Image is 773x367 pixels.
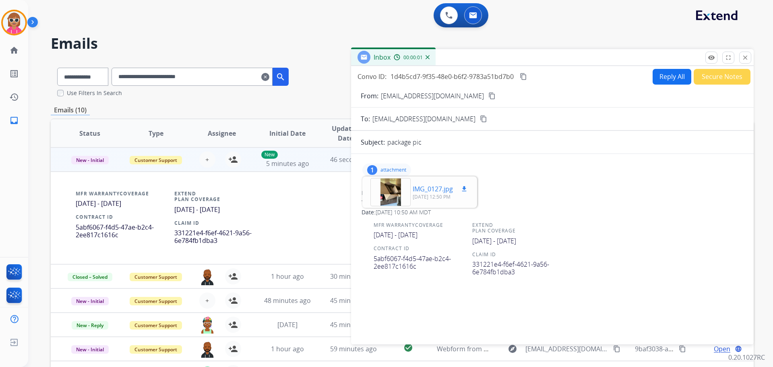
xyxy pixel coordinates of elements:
span: [EMAIL_ADDRESS][DOMAIN_NAME] [525,344,608,354]
p: From: [361,91,378,101]
span: EXTEND PLAN COVERAGE [174,190,220,203]
span: [DATE] - [DATE] [76,199,121,208]
p: New [261,151,278,159]
span: EXTEND PLAN COVERAGE [472,222,516,234]
span: MFR WARRANTYCOVERAGE [374,222,443,228]
p: [DATE] 12:50 PM [413,194,469,200]
mat-icon: clear [261,72,269,82]
span: Type [149,129,163,138]
mat-icon: content_copy [488,92,496,100]
span: 331221e4-f6ef-4621-9a56-6e784fb1dba3 [174,228,252,245]
img: agent-avatar [199,317,215,334]
p: package pic [387,137,422,147]
mat-icon: language [735,345,742,352]
img: avatar [3,11,25,34]
button: + [199,151,215,168]
p: Subject: [361,137,385,147]
span: Updated Date [327,124,364,143]
span: New - Initial [71,297,109,305]
span: New - Reply [72,321,108,330]
span: 30 minutes ago [330,272,377,281]
span: CONTRACT ID [374,245,409,252]
mat-icon: explore [508,344,517,354]
mat-icon: check_circle [403,343,413,352]
span: [DATE] - [DATE] [174,205,220,214]
mat-icon: download [461,185,468,193]
span: New - Initial [71,156,109,164]
span: Status [79,129,100,138]
mat-icon: content_copy [613,345,620,352]
mat-icon: history [9,92,19,102]
span: 1d4b5cd7-9f35-48e0-b6f2-9783a51bd7b0 [391,72,514,81]
span: Customer Support [130,156,182,164]
span: + [205,296,209,305]
mat-icon: search [276,72,285,82]
span: 1 hour ago [271,272,304,281]
span: 45 minutes ago [330,320,377,329]
h2: Emails [51,35,754,52]
div: 1 [367,165,377,175]
span: Customer Support [130,273,182,281]
span: 46 seconds ago [330,155,377,164]
mat-icon: content_copy [520,73,527,80]
button: Secure Notes [694,69,750,85]
span: 5abf6067-f4d5-47ae-b2c4-2ee817c1616c [76,223,154,239]
label: Use Filters In Search [67,89,122,97]
span: [DATE] [277,320,298,329]
mat-icon: remove_red_eye [708,54,715,61]
p: Convo ID: [358,72,386,81]
span: 00:00:01 [403,54,423,61]
mat-icon: person_add [228,296,238,305]
span: Open [714,344,730,354]
span: 5 minutes ago [266,159,309,168]
span: Customer Support [130,297,182,305]
mat-icon: fullscreen [725,54,732,61]
span: 9baf3038-a9d3-45fa-bf62-9ae63125611f [635,344,754,353]
span: 45 minutes ago [330,296,377,305]
mat-icon: home [9,46,19,55]
span: 331221e4-f6ef-4621-9a56-6e784fb1dba3 [472,260,549,276]
span: Customer Support [130,321,182,330]
span: [DATE] 10:50 AM MDT [376,208,431,216]
button: + [199,292,215,309]
div: Date: [362,208,743,216]
mat-icon: content_copy [679,345,686,352]
mat-icon: content_copy [480,115,487,122]
mat-icon: person_add [228,155,238,164]
mat-icon: list_alt [9,69,19,79]
span: [DATE] - [DATE] [374,230,418,239]
span: CLAIM ID [174,220,199,226]
mat-icon: person_add [228,272,238,281]
span: Inbox [374,53,391,62]
p: [EMAIL_ADDRESS][DOMAIN_NAME] [381,91,484,101]
mat-icon: inbox [9,116,19,125]
img: agent-avatar [199,268,215,285]
span: Webform from [EMAIL_ADDRESS][DOMAIN_NAME] on [DATE] [437,344,619,353]
span: 59 minutes ago [330,344,377,353]
span: MFR WARRANTYCOVERAGE [76,190,149,197]
span: CLAIM ID [472,251,496,258]
span: 5abf6067-f4d5-47ae-b2c4-2ee817c1616c [374,254,451,271]
span: 48 minutes ago [264,296,311,305]
span: Customer Support [130,345,182,354]
p: IMG_0127.jpg [413,184,453,194]
p: To: [361,114,370,124]
div: From: [362,189,743,197]
p: 0.20.1027RC [728,352,765,362]
span: New - Initial [71,345,109,354]
div: To: [362,199,743,207]
p: Emails (10) [51,105,90,115]
span: [EMAIL_ADDRESS][DOMAIN_NAME] [372,114,475,124]
span: Closed – Solved [68,273,112,281]
span: Assignee [208,129,236,138]
mat-icon: person_add [228,320,238,330]
p: attachment [380,167,406,173]
span: 1 hour ago [271,344,304,353]
mat-icon: close [742,54,749,61]
button: Reply All [653,69,691,85]
span: [DATE] - [DATE] [472,236,516,245]
span: + [205,155,209,164]
img: agent-avatar [199,341,215,358]
mat-icon: person_add [228,344,238,354]
span: Initial Date [269,129,306,138]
